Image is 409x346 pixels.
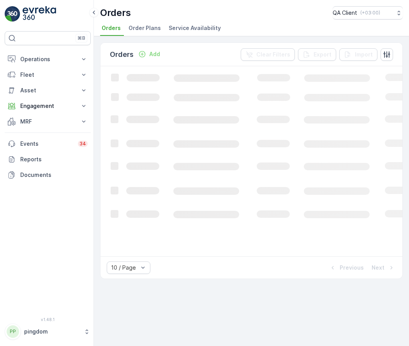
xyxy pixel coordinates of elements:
button: Operations [5,51,91,67]
p: Clear Filters [256,51,290,58]
p: ⌘B [78,35,85,41]
button: Export [298,48,336,61]
div: PP [7,325,19,338]
span: Orders [102,24,121,32]
p: Operations [20,55,75,63]
p: Asset [20,86,75,94]
img: logo [5,6,20,22]
p: Next [372,264,384,272]
span: v 1.48.1 [5,317,91,322]
button: QA Client(+03:00) [333,6,403,19]
button: Import [339,48,377,61]
button: Clear Filters [241,48,295,61]
button: Asset [5,83,91,98]
a: Events34 [5,136,91,152]
a: Documents [5,167,91,183]
p: Previous [340,264,364,272]
span: Service Availability [169,24,221,32]
button: Next [371,263,396,272]
p: pingdom [24,328,80,335]
button: Fleet [5,67,91,83]
p: Import [355,51,373,58]
p: Fleet [20,71,75,79]
p: Events [20,140,73,148]
span: Order Plans [129,24,161,32]
a: Reports [5,152,91,167]
p: Add [149,50,160,58]
p: Documents [20,171,88,179]
p: QA Client [333,9,357,17]
button: Engagement [5,98,91,114]
button: Add [135,49,163,59]
button: PPpingdom [5,323,91,340]
p: MRF [20,118,75,125]
p: Orders [110,49,134,60]
p: 34 [79,141,86,147]
p: Reports [20,155,88,163]
button: Previous [328,263,365,272]
p: Orders [100,7,131,19]
button: MRF [5,114,91,129]
p: ( +03:00 ) [360,10,380,16]
p: Export [314,51,331,58]
img: logo_light-DOdMpM7g.png [23,6,56,22]
p: Engagement [20,102,75,110]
